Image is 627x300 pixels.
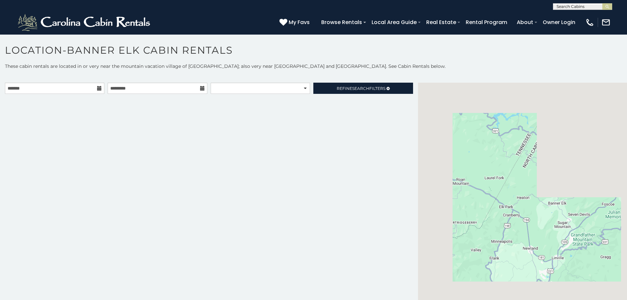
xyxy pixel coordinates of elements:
[601,18,611,27] img: mail-regular-white.png
[585,18,594,27] img: phone-regular-white.png
[318,16,365,28] a: Browse Rentals
[513,16,536,28] a: About
[16,13,153,32] img: White-1-2.png
[337,86,385,91] span: Refine Filters
[313,83,413,94] a: RefineSearchFilters
[289,18,310,26] span: My Favs
[352,86,369,91] span: Search
[423,16,459,28] a: Real Estate
[279,18,311,27] a: My Favs
[368,16,420,28] a: Local Area Guide
[462,16,510,28] a: Rental Program
[539,16,579,28] a: Owner Login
